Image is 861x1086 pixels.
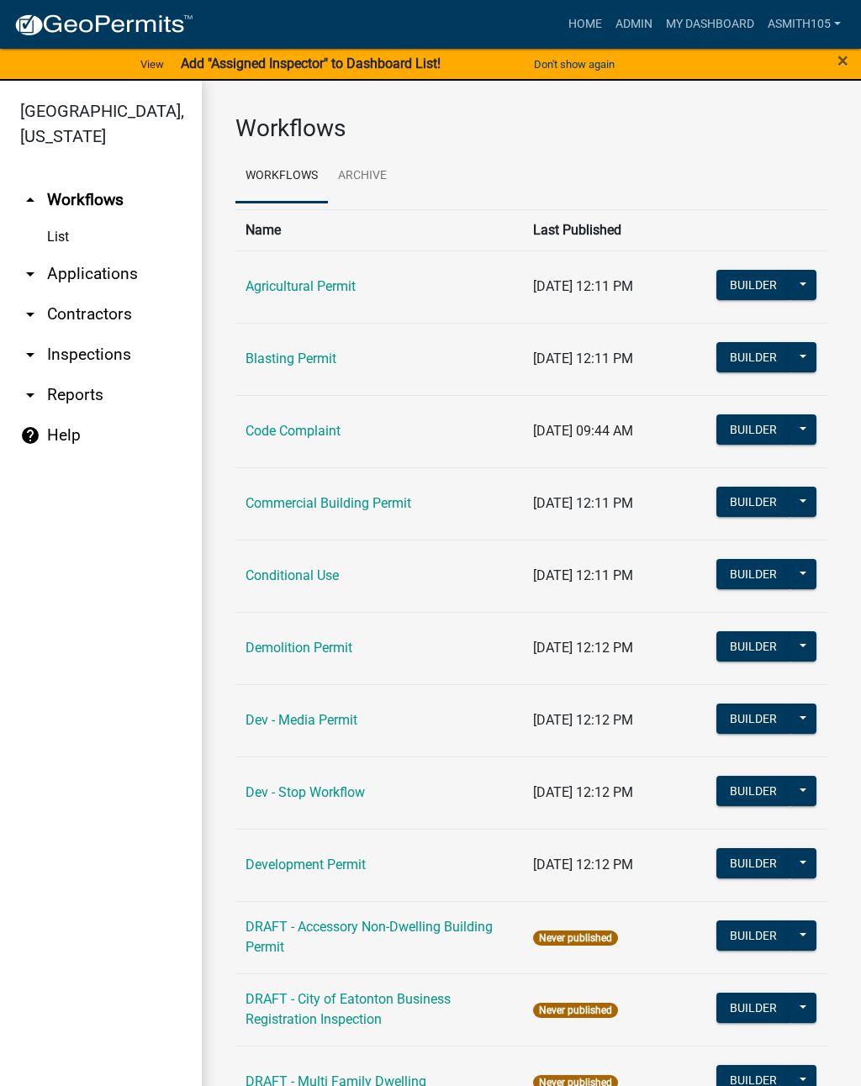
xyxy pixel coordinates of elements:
i: help [20,425,40,445]
h3: Workflows [235,114,827,143]
a: Development Permit [246,857,366,872]
button: Builder [716,559,790,589]
th: Name [235,209,523,250]
strong: Add "Assigned Inspector" to Dashboard List! [181,55,441,71]
button: Builder [716,920,790,951]
span: [DATE] 12:12 PM [533,857,633,872]
a: My Dashboard [659,8,761,40]
button: Builder [716,848,790,878]
button: Close [837,50,848,71]
a: Demolition Permit [246,640,352,656]
span: Never published [533,930,618,946]
span: [DATE] 12:11 PM [533,567,633,583]
button: Builder [716,631,790,662]
a: DRAFT - City of Eatonton Business Registration Inspection [246,991,451,1027]
span: [DATE] 12:12 PM [533,784,633,800]
a: DRAFT - Accessory Non-Dwelling Building Permit [246,919,493,955]
a: Workflows [235,150,328,203]
span: [DATE] 12:11 PM [533,495,633,511]
span: [DATE] 12:11 PM [533,351,633,366]
a: Commercial Building Permit [246,495,411,511]
a: Archive [328,150,397,203]
button: Don't show again [527,50,621,78]
a: Agricultural Permit [246,278,356,294]
span: [DATE] 12:12 PM [533,640,633,656]
a: Conditional Use [246,567,339,583]
a: View [134,50,171,78]
a: Admin [609,8,659,40]
button: Builder [716,414,790,445]
span: [DATE] 12:12 PM [533,712,633,728]
button: Builder [716,993,790,1023]
a: Dev - Stop Workflow [246,784,365,800]
i: arrow_drop_down [20,385,40,405]
span: [DATE] 09:44 AM [533,423,633,439]
i: arrow_drop_down [20,345,40,365]
i: arrow_drop_down [20,264,40,284]
button: Builder [716,704,790,734]
a: asmith105 [761,8,848,40]
span: Never published [533,1003,618,1018]
a: Home [562,8,609,40]
span: [DATE] 12:11 PM [533,278,633,294]
button: Builder [716,487,790,517]
i: arrow_drop_up [20,190,40,210]
button: Builder [716,270,790,300]
span: × [837,49,848,72]
a: Code Complaint [246,423,341,439]
button: Builder [716,776,790,806]
a: Dev - Media Permit [246,712,357,728]
th: Last Published [523,209,705,250]
i: arrow_drop_down [20,304,40,324]
a: Blasting Permit [246,351,336,366]
button: Builder [716,342,790,372]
